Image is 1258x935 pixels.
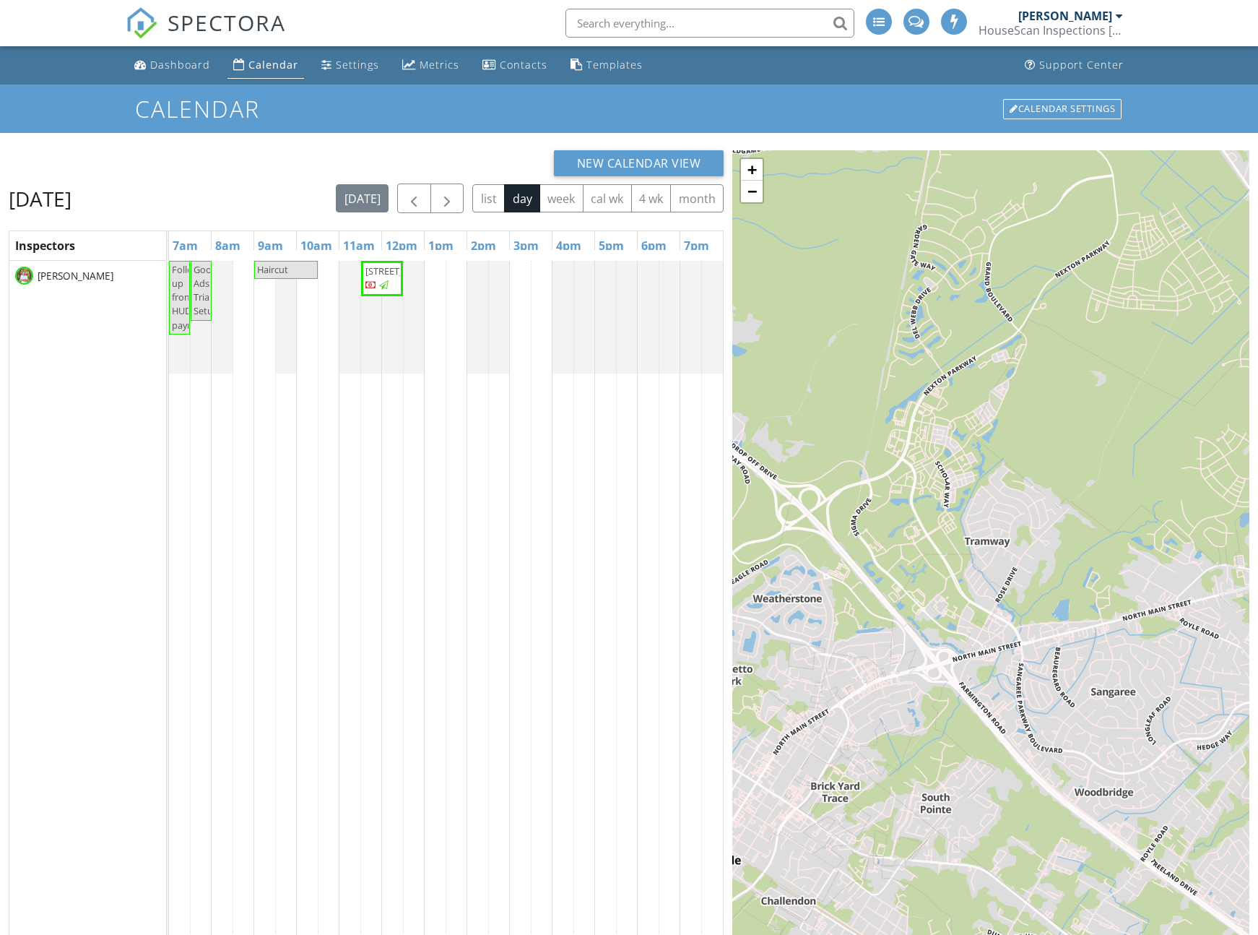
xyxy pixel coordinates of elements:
div: Metrics [420,58,459,72]
a: Zoom out [741,181,763,202]
div: HouseScan Inspections Charleston [979,23,1123,38]
button: list [472,184,505,212]
button: day [504,184,540,212]
a: Templates [565,52,648,79]
a: 8am [212,234,244,257]
button: New Calendar View [554,150,724,176]
span: Google Ads Trial Setup [194,263,224,318]
div: Calendar Settings [1003,99,1122,119]
div: Templates [586,58,643,72]
button: 4 wk [631,184,672,212]
button: cal wk [583,184,632,212]
div: Contacts [500,58,547,72]
a: Calendar [227,52,304,79]
span: [PERSON_NAME] [35,269,116,283]
a: Calendar Settings [1002,98,1123,121]
div: Support Center [1039,58,1124,72]
button: [DATE] [336,184,389,212]
a: 2pm [467,234,500,257]
h1: Calendar [135,96,1123,121]
a: Settings [316,52,385,79]
span: Follow up from HUD payment [172,263,210,332]
div: Dashboard [150,58,210,72]
a: Support Center [1019,52,1129,79]
a: 1pm [425,234,457,257]
img: The Best Home Inspection Software - Spectora [126,7,157,39]
a: 3pm [510,234,542,257]
div: Settings [336,58,379,72]
a: 7am [169,234,201,257]
button: week [539,184,584,212]
a: 11am [339,234,378,257]
button: Previous day [397,184,431,213]
button: month [670,184,724,212]
div: [PERSON_NAME] [1018,9,1112,23]
div: Calendar [248,58,298,72]
a: Dashboard [129,52,216,79]
span: SPECTORA [168,7,286,38]
a: 10am [297,234,336,257]
a: SPECTORA [126,20,286,50]
a: 4pm [552,234,585,257]
h2: [DATE] [9,184,71,213]
input: Search everything... [565,9,854,38]
a: Metrics [396,52,465,79]
button: Next day [430,184,464,213]
a: 9am [254,234,287,257]
a: 6pm [638,234,670,257]
span: Inspectors [15,238,75,254]
span: [STREET_ADDRESS] [365,264,446,277]
a: 7pm [680,234,713,257]
img: img_9433.jpg [15,267,33,285]
a: 5pm [595,234,628,257]
a: 12pm [382,234,421,257]
span: Haircut [257,263,288,276]
a: Zoom in [741,159,763,181]
a: Contacts [477,52,553,79]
